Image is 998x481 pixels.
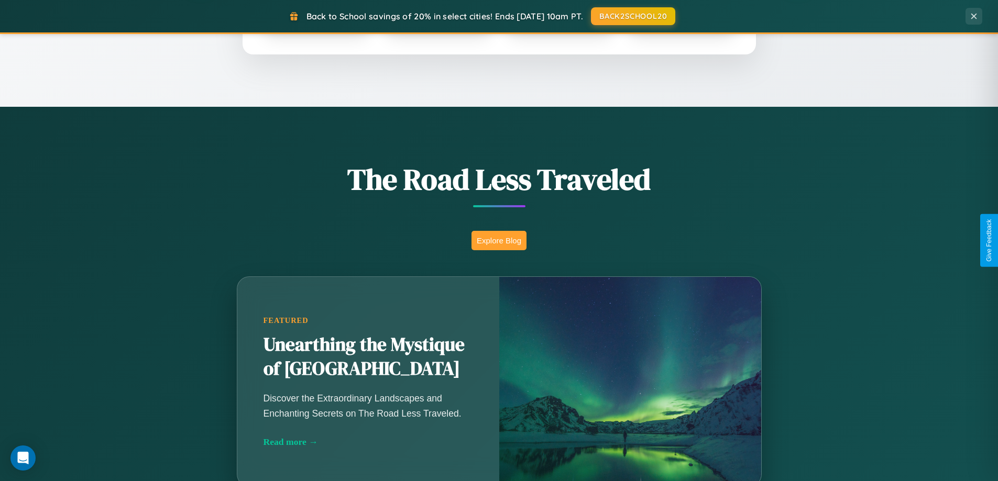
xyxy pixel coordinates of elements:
[10,445,36,471] div: Open Intercom Messenger
[264,391,473,420] p: Discover the Extraordinary Landscapes and Enchanting Secrets on The Road Less Traveled.
[985,219,993,262] div: Give Feedback
[264,437,473,448] div: Read more →
[306,11,583,21] span: Back to School savings of 20% in select cities! Ends [DATE] 10am PT.
[185,159,814,199] h1: The Road Less Traveled
[471,231,527,250] button: Explore Blog
[264,333,473,381] h2: Unearthing the Mystique of [GEOGRAPHIC_DATA]
[264,316,473,325] div: Featured
[591,7,675,25] button: BACK2SCHOOL20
